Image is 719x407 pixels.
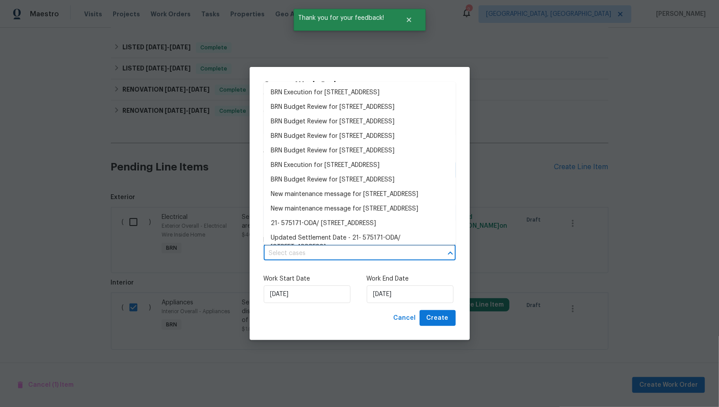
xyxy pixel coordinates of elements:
[264,202,456,216] li: New maintenance message for [STREET_ADDRESS]
[264,231,456,255] li: Updated Settlement Date - 21- 575171-ODA/ [STREET_ADDRESS]
[264,247,431,260] input: Select cases
[264,144,456,158] li: BRN Budget Review for [STREET_ADDRESS]
[294,9,395,27] span: Thank you for your feedback!
[264,100,456,115] li: BRN Budget Review for [STREET_ADDRESS]
[264,158,456,173] li: BRN Execution for [STREET_ADDRESS]
[395,11,424,29] button: Close
[264,285,350,303] input: M/D/YYYY
[264,216,456,231] li: 21- 575171-ODA/ [STREET_ADDRESS]
[264,274,353,283] label: Work Start Date
[420,310,456,326] button: Create
[427,313,449,324] span: Create
[264,85,456,100] li: BRN Execution for [STREET_ADDRESS]
[264,173,456,187] li: BRN Budget Review for [STREET_ADDRESS]
[264,129,456,144] li: BRN Budget Review for [STREET_ADDRESS]
[394,313,416,324] span: Cancel
[264,187,456,202] li: New maintenance message for [STREET_ADDRESS]
[444,247,457,259] button: Close
[264,115,456,129] li: BRN Budget Review for [STREET_ADDRESS]
[367,274,456,283] label: Work End Date
[390,310,420,326] button: Cancel
[367,285,454,303] input: M/D/YYYY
